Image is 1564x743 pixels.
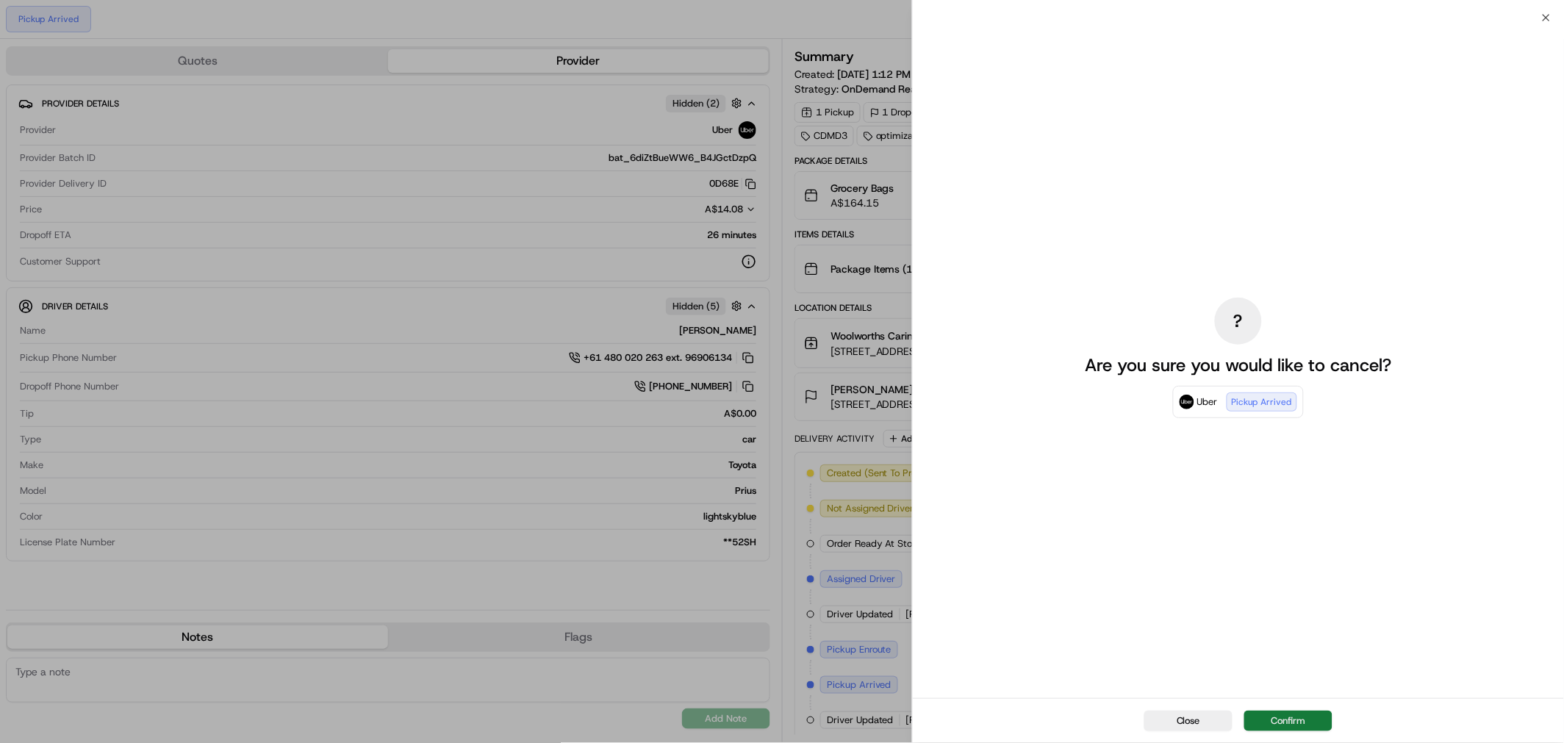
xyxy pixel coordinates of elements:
img: Uber [1180,395,1194,409]
div: ? [1215,298,1262,345]
p: Are you sure you would like to cancel? [1086,353,1392,377]
button: Confirm [1244,711,1332,731]
button: Close [1144,711,1233,731]
span: Uber [1197,395,1218,409]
